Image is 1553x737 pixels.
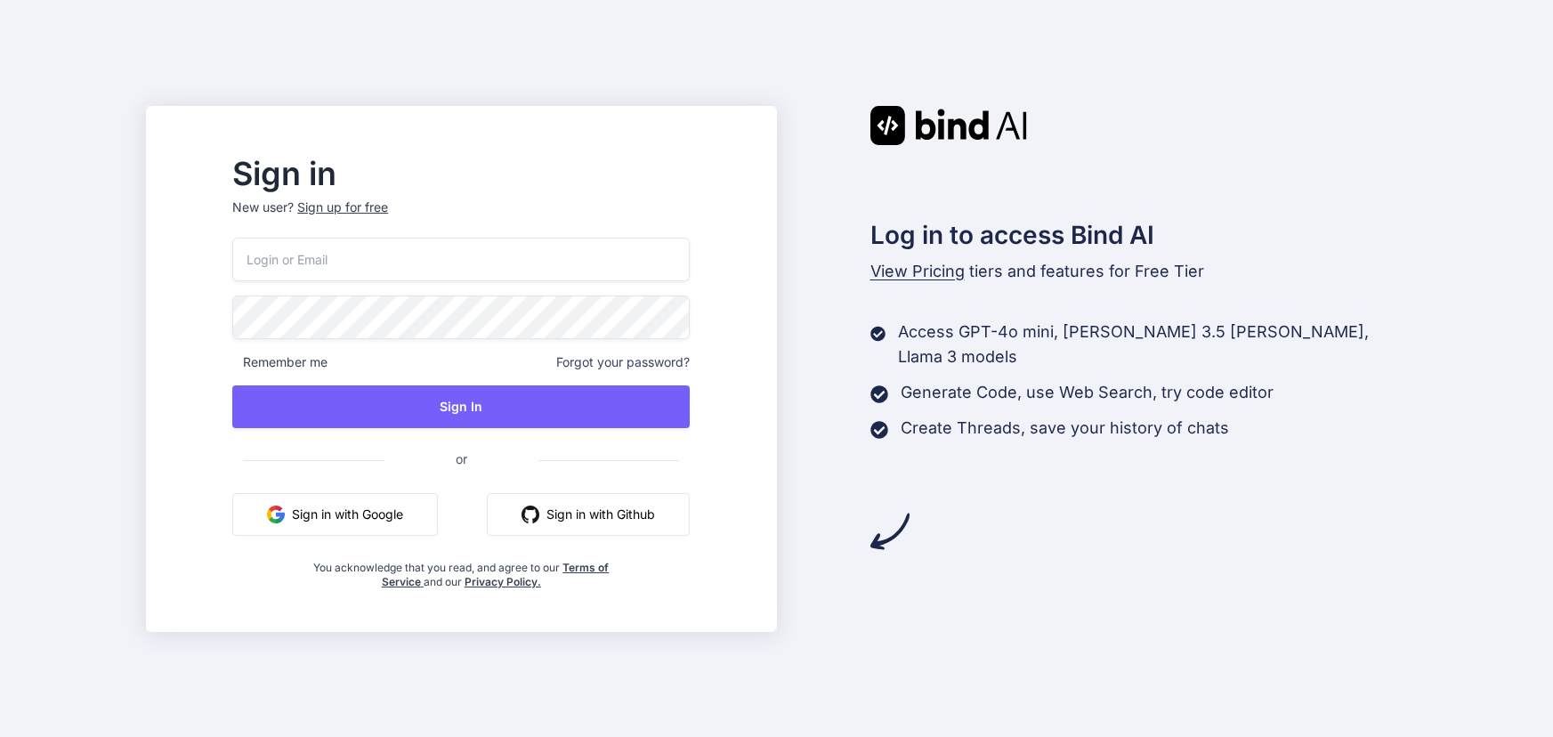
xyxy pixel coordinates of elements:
span: View Pricing [870,262,965,280]
span: or [384,437,538,481]
input: Login or Email [232,238,690,281]
p: New user? [232,198,690,238]
span: Forgot your password? [556,353,690,371]
p: tiers and features for Free Tier [870,259,1408,284]
span: Remember me [232,353,328,371]
a: Privacy Policy. [465,575,541,588]
img: github [522,506,539,523]
button: Sign in with Google [232,493,438,536]
img: arrow [870,512,910,551]
button: Sign In [232,385,690,428]
div: Sign up for free [297,198,388,216]
p: Access GPT-4o mini, [PERSON_NAME] 3.5 [PERSON_NAME], Llama 3 models [898,320,1407,369]
div: You acknowledge that you read, and agree to our and our [309,550,614,589]
p: Create Threads, save your history of chats [901,416,1229,441]
button: Sign in with Github [487,493,690,536]
p: Generate Code, use Web Search, try code editor [901,380,1274,405]
a: Terms of Service [382,561,610,588]
img: Bind AI logo [870,106,1027,145]
h2: Log in to access Bind AI [870,216,1408,254]
img: google [267,506,285,523]
h2: Sign in [232,159,690,188]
